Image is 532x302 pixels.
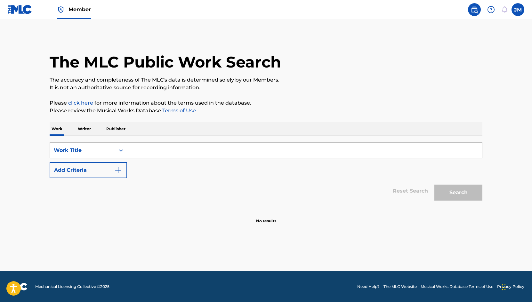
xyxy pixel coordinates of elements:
[114,166,122,174] img: 9d2ae6d4665cec9f34b9.svg
[35,284,109,290] span: Mechanical Licensing Collective © 2025
[487,6,495,13] img: help
[357,284,380,290] a: Need Help?
[468,3,481,16] a: Public Search
[50,99,482,107] p: Please for more information about the terms used in the database.
[50,84,482,91] p: It is not an authoritative source for recording information.
[50,76,482,84] p: The accuracy and completeness of The MLC's data is determined solely by our Members.
[471,6,478,13] img: search
[256,211,276,224] p: No results
[502,278,506,297] div: Drag
[501,6,508,13] div: Notifications
[485,3,497,16] div: Help
[50,107,482,115] p: Please review the Musical Works Database
[104,122,127,136] p: Publisher
[161,107,196,114] a: Terms of Use
[383,284,417,290] a: The MLC Website
[54,147,111,154] div: Work Title
[69,6,91,13] span: Member
[68,100,93,106] a: click here
[50,122,64,136] p: Work
[50,162,127,178] button: Add Criteria
[500,271,532,302] iframe: Chat Widget
[8,5,32,14] img: MLC Logo
[8,283,28,290] img: logo
[57,6,65,13] img: Top Rightsholder
[50,52,281,72] h1: The MLC Public Work Search
[512,3,524,16] div: User Menu
[76,122,93,136] p: Writer
[50,142,482,204] form: Search Form
[497,284,524,290] a: Privacy Policy
[421,284,493,290] a: Musical Works Database Terms of Use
